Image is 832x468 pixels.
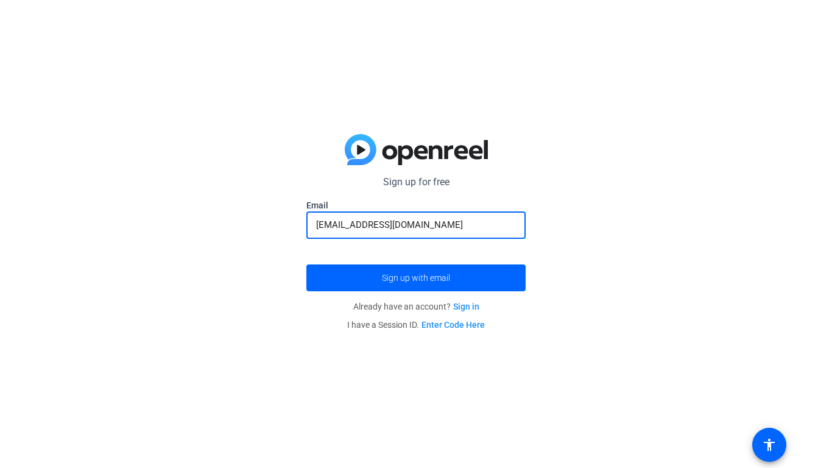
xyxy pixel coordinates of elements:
label: Email [306,199,526,211]
span: I have a Session ID. [347,320,485,330]
input: Enter Email Address [316,218,516,232]
button: Sign up with email [306,264,526,291]
span: Already have an account? [353,302,479,311]
p: Sign up for free [306,175,526,190]
mat-icon: accessibility [762,438,777,452]
a: Sign in [453,302,479,311]
img: blue-gradient.svg [345,134,488,166]
a: Enter Code Here [421,320,485,330]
